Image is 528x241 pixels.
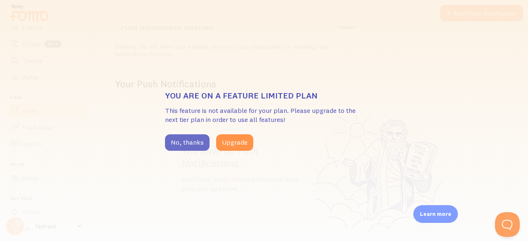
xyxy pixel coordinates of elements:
iframe: Help Scout Beacon - Open [495,212,520,237]
p: Learn more [420,210,451,218]
button: No, thanks [165,134,210,151]
h3: You are on a feature limited plan [165,90,363,101]
div: Learn more [413,205,458,223]
p: This feature is not available for your plan. Please upgrade to the next tier plan in order to use... [165,106,363,125]
button: Upgrade [216,134,253,151]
